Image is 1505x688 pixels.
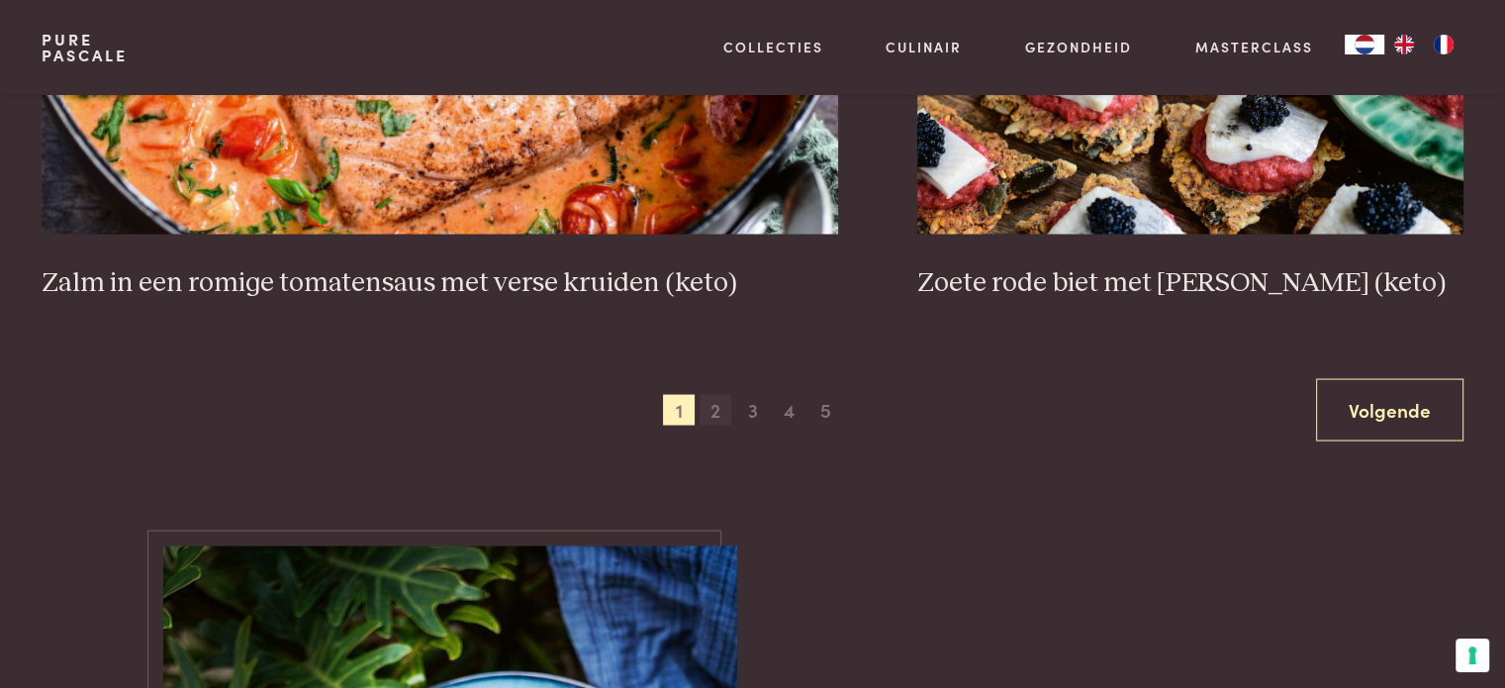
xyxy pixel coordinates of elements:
span: 3 [737,395,769,427]
a: PurePascale [42,32,128,63]
h3: Zalm in een romige tomatensaus met verse kruiden (keto) [42,266,838,301]
button: Uw voorkeuren voor toestemming voor trackingtechnologieën [1456,639,1489,672]
span: 1 [663,395,695,427]
aside: Language selected: Nederlands [1345,35,1463,54]
a: FR [1424,35,1463,54]
a: Collecties [723,37,823,57]
span: 5 [810,395,842,427]
a: Masterclass [1195,37,1313,57]
a: EN [1384,35,1424,54]
ul: Language list [1384,35,1463,54]
a: Gezondheid [1025,37,1132,57]
a: NL [1345,35,1384,54]
div: Language [1345,35,1384,54]
span: 4 [774,395,805,427]
a: Volgende [1316,379,1463,442]
span: 2 [700,395,731,427]
a: Culinair [886,37,962,57]
h3: Zoete rode biet met [PERSON_NAME] (keto) [917,266,1463,301]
